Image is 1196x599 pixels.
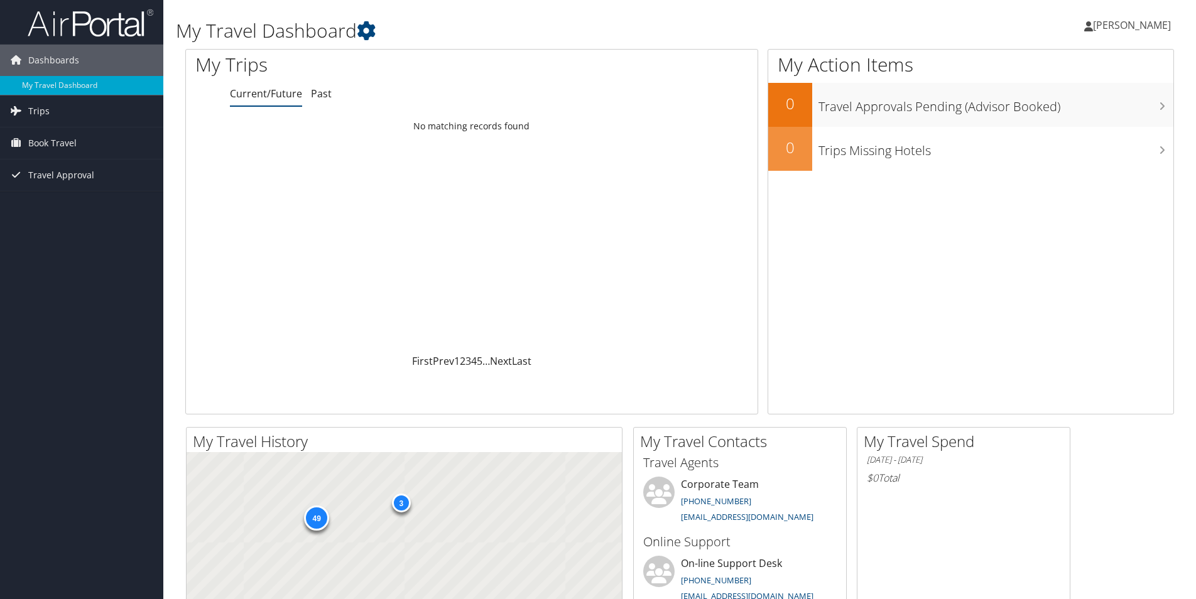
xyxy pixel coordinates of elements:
h1: My Travel Dashboard [176,18,847,44]
a: [EMAIL_ADDRESS][DOMAIN_NAME] [681,511,813,522]
h1: My Action Items [768,51,1173,78]
h2: 0 [768,137,812,158]
a: 1 [454,354,460,368]
a: 0Travel Approvals Pending (Advisor Booked) [768,83,1173,127]
a: [PHONE_NUMBER] [681,495,751,507]
a: Last [512,354,531,368]
span: Travel Approval [28,159,94,191]
span: Dashboards [28,45,79,76]
a: Prev [433,354,454,368]
h2: My Travel Spend [864,431,1070,452]
a: [PHONE_NUMBER] [681,575,751,586]
img: airportal-logo.png [28,8,153,38]
span: … [482,354,490,368]
span: Book Travel [28,127,77,159]
div: 3 [391,494,410,512]
h1: My Trips [195,51,510,78]
a: 3 [465,354,471,368]
div: 49 [304,505,329,531]
h6: [DATE] - [DATE] [867,454,1060,466]
a: 0Trips Missing Hotels [768,127,1173,171]
h3: Online Support [643,533,837,551]
span: $0 [867,471,878,485]
h2: My Travel History [193,431,622,452]
h3: Travel Agents [643,454,837,472]
h2: 0 [768,93,812,114]
h3: Trips Missing Hotels [818,136,1173,159]
h3: Travel Approvals Pending (Advisor Booked) [818,92,1173,116]
span: Trips [28,95,50,127]
a: [PERSON_NAME] [1084,6,1183,44]
a: 2 [460,354,465,368]
a: 5 [477,354,482,368]
a: 4 [471,354,477,368]
h6: Total [867,471,1060,485]
a: Current/Future [230,87,302,100]
a: Past [311,87,332,100]
span: [PERSON_NAME] [1093,18,1171,32]
td: No matching records found [186,115,758,138]
a: First [412,354,433,368]
li: Corporate Team [637,477,843,528]
h2: My Travel Contacts [640,431,846,452]
a: Next [490,354,512,368]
